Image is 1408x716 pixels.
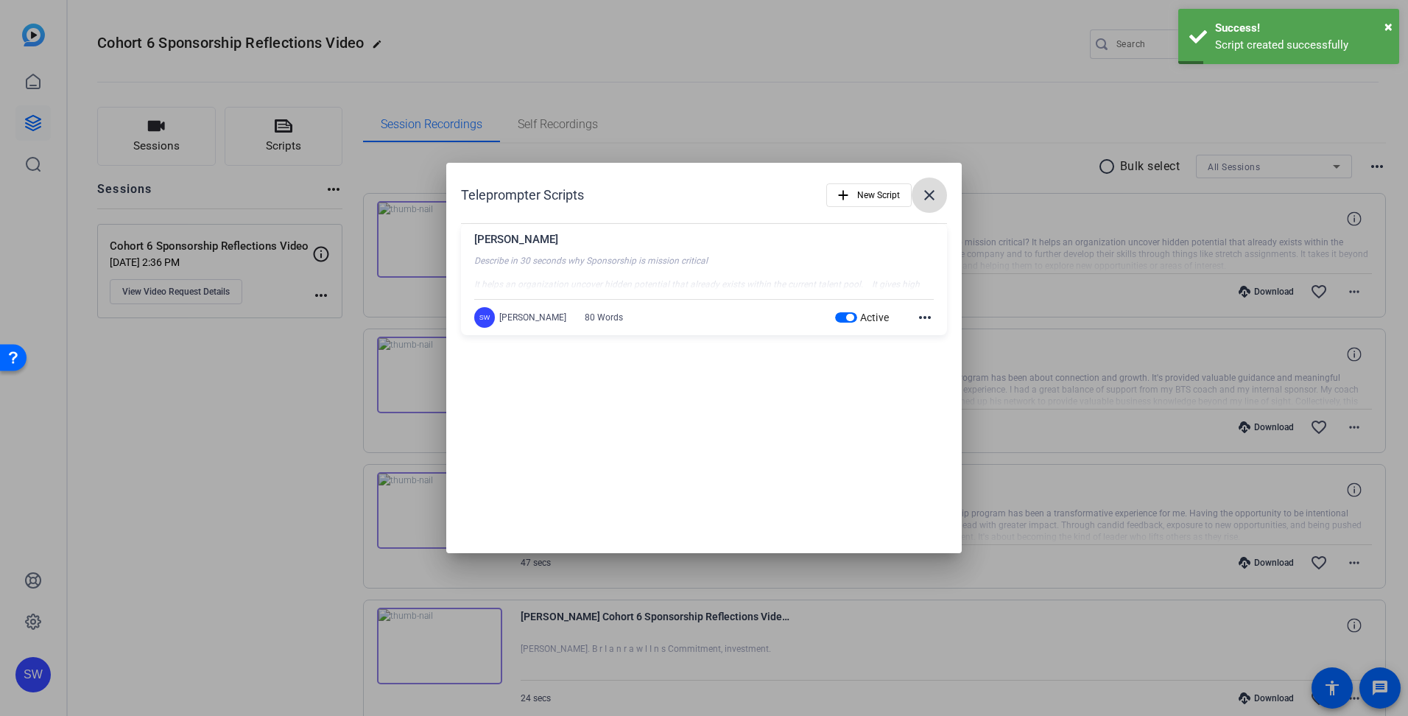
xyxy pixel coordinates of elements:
[585,312,623,323] div: 80 Words
[860,312,890,323] span: Active
[1384,15,1393,38] button: Close
[1215,37,1388,54] div: Script created successfully
[474,307,495,328] div: SW
[474,231,934,256] div: [PERSON_NAME]
[461,186,584,204] h1: Teleprompter Scripts
[921,186,938,204] mat-icon: close
[1215,20,1388,37] div: Success!
[857,181,900,209] span: New Script
[1384,18,1393,35] span: ×
[826,183,912,207] button: New Script
[499,312,566,323] div: [PERSON_NAME]
[835,187,851,203] mat-icon: add
[916,309,934,326] mat-icon: more_horiz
